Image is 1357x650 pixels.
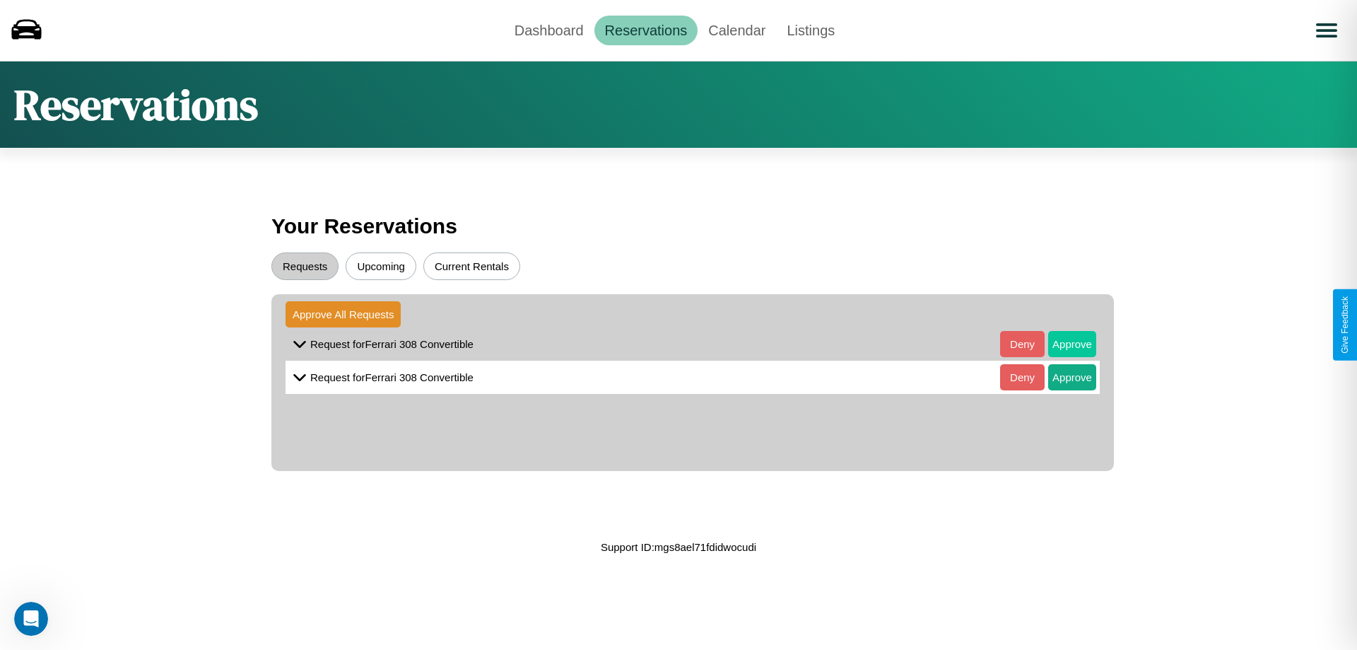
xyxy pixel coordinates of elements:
[1000,364,1045,390] button: Deny
[423,253,520,280] button: Current Rentals
[594,16,698,45] a: Reservations
[346,253,416,280] button: Upcoming
[504,16,594,45] a: Dashboard
[271,253,339,280] button: Requests
[1307,11,1346,50] button: Open menu
[698,16,776,45] a: Calendar
[14,602,48,636] iframe: Intercom live chat
[1048,331,1096,357] button: Approve
[1048,364,1096,390] button: Approve
[601,538,756,557] p: Support ID: mgs8ael71fdidwocudi
[310,335,474,354] p: Request for Ferrari 308 Convertible
[1340,296,1350,354] div: Give Feedback
[14,76,258,134] h1: Reservations
[776,16,845,45] a: Listings
[271,207,1086,245] h3: Your Reservations
[286,301,401,327] button: Approve All Requests
[310,368,474,387] p: Request for Ferrari 308 Convertible
[1000,331,1045,357] button: Deny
